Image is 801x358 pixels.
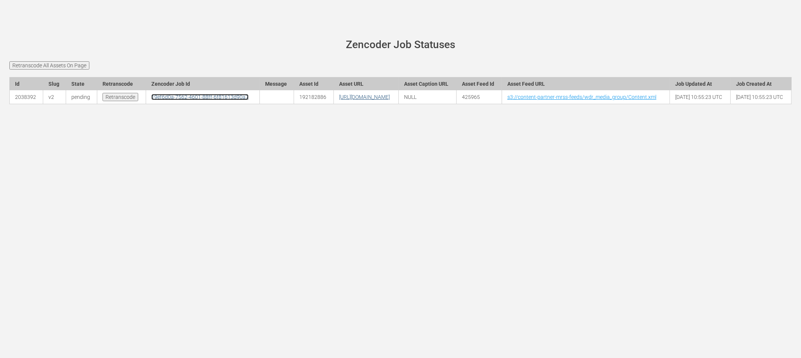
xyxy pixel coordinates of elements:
h1: Zencoder Job Statuses [20,39,781,51]
input: Retranscode [103,93,138,101]
th: Id [10,77,43,90]
a: s3://content-partner-mrss-feeds/wdr_media_group/Content.xml [507,94,656,100]
th: Retranscode [97,77,146,90]
a: 19ef6d0a-7562-4601-88ff-6f81613d90a7 [151,94,249,100]
td: 192182886 [294,90,334,104]
th: Asset Feed URL [502,77,670,90]
td: [DATE] 10:55:23 UTC [670,90,731,104]
th: State [66,77,97,90]
th: Message [259,77,294,90]
th: Slug [43,77,66,90]
td: 2038392 [10,90,43,104]
td: v2 [43,90,66,104]
td: pending [66,90,97,104]
td: [DATE] 10:55:23 UTC [731,90,792,104]
th: Asset Caption URL [398,77,456,90]
th: Job Updated At [670,77,731,90]
th: Job Created At [731,77,792,90]
th: Asset Feed Id [457,77,502,90]
input: Retranscode All Assets On Page [9,61,89,70]
th: Asset URL [334,77,398,90]
th: Asset Id [294,77,334,90]
td: NULL [398,90,456,104]
td: 425965 [457,90,502,104]
th: Zencoder Job Id [146,77,260,90]
a: [URL][DOMAIN_NAME] [339,94,390,100]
